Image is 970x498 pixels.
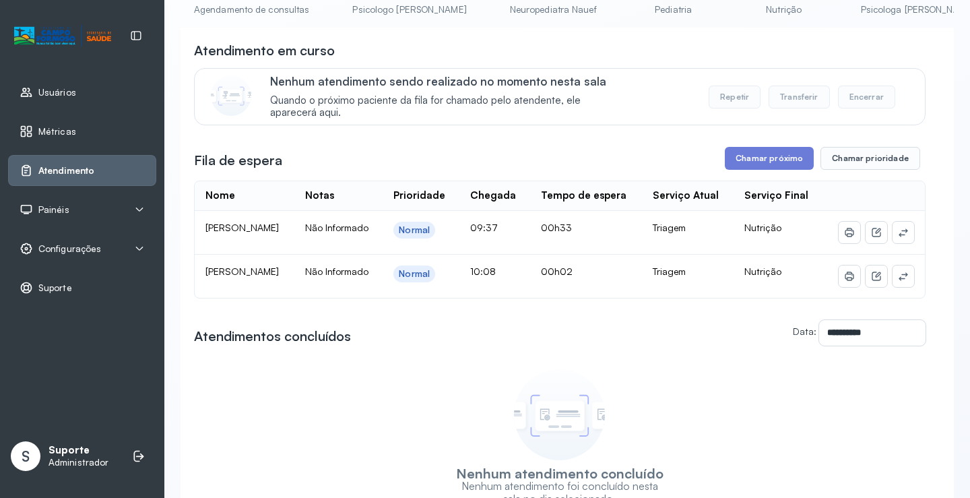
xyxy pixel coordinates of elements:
button: Chamar prioridade [820,147,920,170]
span: Atendimento [38,165,94,177]
div: Chegada [470,189,516,202]
div: Normal [399,224,430,236]
div: Nome [205,189,235,202]
img: Imagem de empty state [514,369,605,460]
div: Normal [399,268,430,280]
div: Notas [305,189,334,202]
span: Nutrição [744,222,781,233]
button: Repetir [709,86,761,108]
span: Não Informado [305,222,368,233]
span: Configurações [38,243,101,255]
span: Não Informado [305,266,368,277]
h3: Atendimentos concluídos [194,327,351,346]
p: Administrador [48,457,108,468]
span: 09:37 [470,222,498,233]
a: Métricas [20,125,145,138]
span: 00h02 [541,266,573,277]
span: 10:08 [470,266,496,277]
a: Atendimento [20,164,145,177]
button: Chamar próximo [725,147,814,170]
span: Métricas [38,126,76,137]
span: [PERSON_NAME] [205,222,279,233]
h3: Fila de espera [194,151,282,170]
span: Nutrição [744,266,781,277]
span: Painéis [38,204,69,216]
a: Usuários [20,86,145,99]
div: Triagem [653,266,723,278]
div: Tempo de espera [541,189,626,202]
span: Usuários [38,87,76,98]
img: Logotipo do estabelecimento [14,25,111,47]
h3: Nenhum atendimento concluído [456,467,664,480]
div: Serviço Final [744,189,808,202]
span: 00h33 [541,222,572,233]
label: Data: [793,325,816,337]
button: Encerrar [838,86,895,108]
span: Suporte [38,282,72,294]
button: Transferir [769,86,830,108]
p: Nenhum atendimento sendo realizado no momento nesta sala [270,74,626,88]
p: Suporte [48,444,108,457]
span: [PERSON_NAME] [205,266,279,277]
h3: Atendimento em curso [194,41,335,60]
span: Quando o próximo paciente da fila for chamado pelo atendente, ele aparecerá aqui. [270,94,626,120]
img: Imagem de CalloutCard [211,75,251,116]
div: Triagem [653,222,723,234]
div: Prioridade [393,189,445,202]
div: Serviço Atual [653,189,719,202]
